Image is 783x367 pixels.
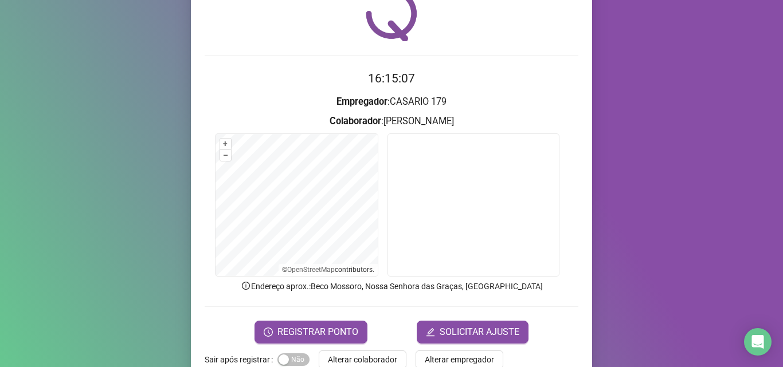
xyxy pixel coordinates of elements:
li: © contributors. [282,266,374,274]
h3: : CASARIO 179 [205,94,578,109]
span: edit [426,327,435,337]
span: clock-circle [264,327,273,337]
time: 16:15:07 [368,72,415,85]
button: – [220,150,231,161]
button: + [220,139,231,149]
strong: Colaborador [330,116,381,127]
h3: : [PERSON_NAME] [205,114,578,129]
p: Endereço aprox. : Beco Mossoro, Nossa Senhora das Graças, [GEOGRAPHIC_DATA] [205,280,578,293]
div: Open Intercom Messenger [744,328,772,356]
span: info-circle [241,281,251,291]
span: Alterar colaborador [328,353,397,366]
span: Alterar empregador [425,353,494,366]
span: SOLICITAR AJUSTE [440,325,519,339]
button: editSOLICITAR AJUSTE [417,321,528,344]
strong: Empregador [336,96,387,107]
button: REGISTRAR PONTO [255,321,367,344]
span: REGISTRAR PONTO [277,325,358,339]
a: OpenStreetMap [287,266,335,274]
